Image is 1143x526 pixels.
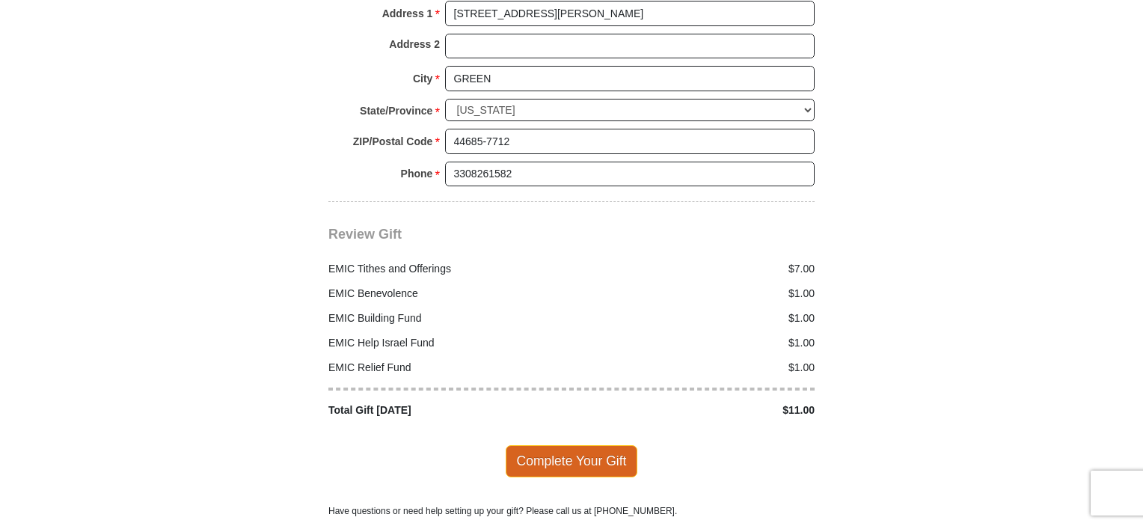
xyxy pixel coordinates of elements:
span: Complete Your Gift [506,445,638,477]
div: $1.00 [571,286,823,302]
strong: State/Province [360,100,432,121]
div: $1.00 [571,335,823,351]
div: $1.00 [571,360,823,376]
div: EMIC Relief Fund [321,360,572,376]
div: EMIC Building Fund [321,311,572,326]
div: $11.00 [571,403,823,418]
span: Review Gift [328,227,402,242]
div: EMIC Benevolence [321,286,572,302]
div: $1.00 [571,311,823,326]
strong: Phone [401,163,433,184]
div: EMIC Help Israel Fund [321,335,572,351]
strong: Address 2 [389,34,440,55]
div: $7.00 [571,261,823,277]
strong: ZIP/Postal Code [353,131,433,152]
div: EMIC Tithes and Offerings [321,261,572,277]
div: Total Gift [DATE] [321,403,572,418]
strong: Address 1 [382,3,433,24]
strong: City [413,68,432,89]
p: Have questions or need help setting up your gift? Please call us at [PHONE_NUMBER]. [328,504,815,518]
